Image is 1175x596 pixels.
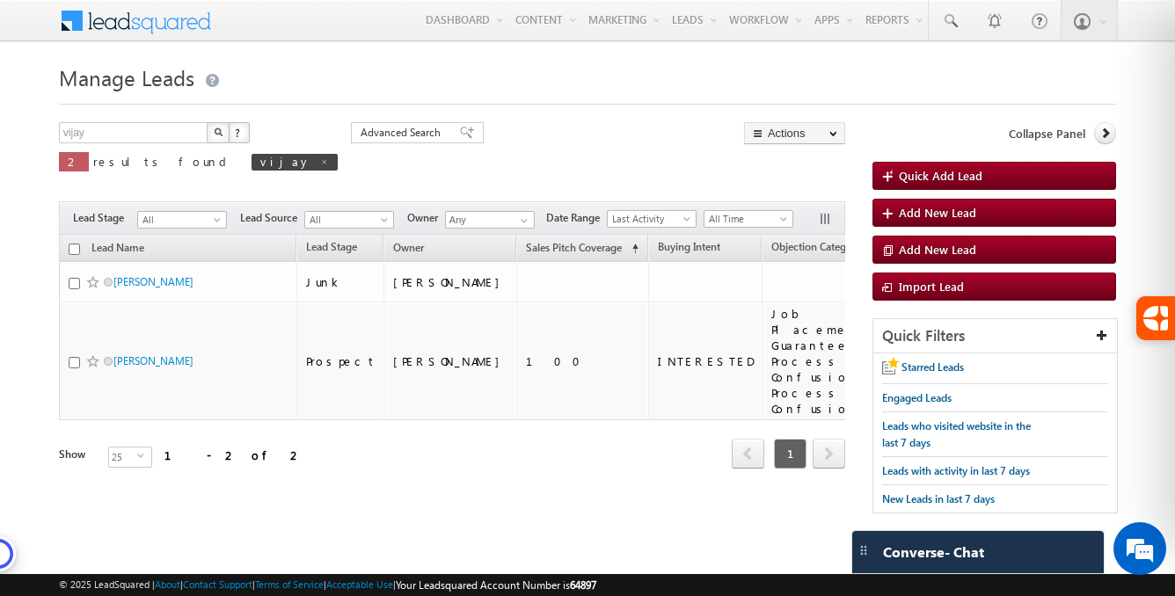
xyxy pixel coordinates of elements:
[771,306,870,417] div: Job Placement Guarantee, Process Confusion, Process Confusion
[570,578,596,592] span: 64897
[214,127,223,136] img: Search
[396,578,596,592] span: Your Leadsquared Account Number is
[774,439,806,469] span: 1
[607,210,697,228] a: Last Activity
[306,240,357,253] span: Lead Stage
[658,353,754,369] div: INTERESTED
[1009,126,1085,142] span: Collapse Panel
[658,240,720,253] span: Buying Intent
[255,578,324,590] a: Terms of Service
[69,243,80,255] input: Check all records
[704,210,793,228] a: All Time
[857,543,871,557] img: carter-drag
[882,419,1031,449] span: Leads who visited website in the last 7 days
[306,353,376,369] div: Prospect
[649,237,729,260] a: Buying Intent
[771,240,861,253] span: Objection Category
[361,125,446,141] span: Advanced Search
[393,353,508,369] div: [PERSON_NAME]
[608,211,691,227] span: Last Activity
[882,464,1030,477] span: Leads with activity in last 7 days
[109,447,137,467] span: 25
[164,445,303,465] div: 1 - 2 of 2
[899,279,964,294] span: Import Lead
[511,212,533,229] a: Show All Items
[899,205,976,220] span: Add New Lead
[326,578,393,590] a: Acceptable Use
[297,237,366,260] a: Lead Stage
[93,154,233,169] span: results found
[763,237,870,260] a: Objection Category
[183,578,252,590] a: Contact Support
[901,360,964,374] span: Starred Leads
[235,125,243,140] span: ?
[393,274,508,290] div: [PERSON_NAME]
[306,274,376,290] div: Junk
[113,354,193,367] a: [PERSON_NAME]
[526,241,622,254] span: Sales Pitch Coverage
[240,210,304,226] span: Lead Source
[813,439,845,469] span: next
[393,241,424,254] span: Owner
[59,63,194,91] span: Manage Leads
[624,242,639,256] span: (sorted ascending)
[732,439,764,469] span: prev
[883,544,984,560] span: Converse - Chat
[137,211,227,229] a: All
[873,319,1117,353] div: Quick Filters
[68,154,80,169] span: 2
[882,391,952,404] span: Engaged Leads
[304,211,394,229] a: All
[260,154,311,169] span: vijay
[546,210,607,226] span: Date Range
[899,242,976,257] span: Add New Lead
[813,440,845,469] a: next
[305,212,389,228] span: All
[517,237,647,260] a: Sales Pitch Coverage (sorted ascending)
[899,168,982,183] span: Quick Add Lead
[445,211,535,229] input: Type to Search
[155,578,180,590] a: About
[138,212,222,228] span: All
[83,238,153,261] a: Lead Name
[137,452,151,460] span: select
[882,492,995,505] span: New Leads in last 7 days
[229,122,250,143] button: ?
[732,440,764,469] a: prev
[59,447,94,462] div: Show
[73,210,137,226] span: Lead Stage
[526,353,640,369] div: 100
[407,210,445,226] span: Owner
[113,275,193,288] a: [PERSON_NAME]
[744,122,845,144] button: Actions
[59,577,596,593] span: © 2025 LeadSquared | | | | |
[704,211,788,227] span: All Time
